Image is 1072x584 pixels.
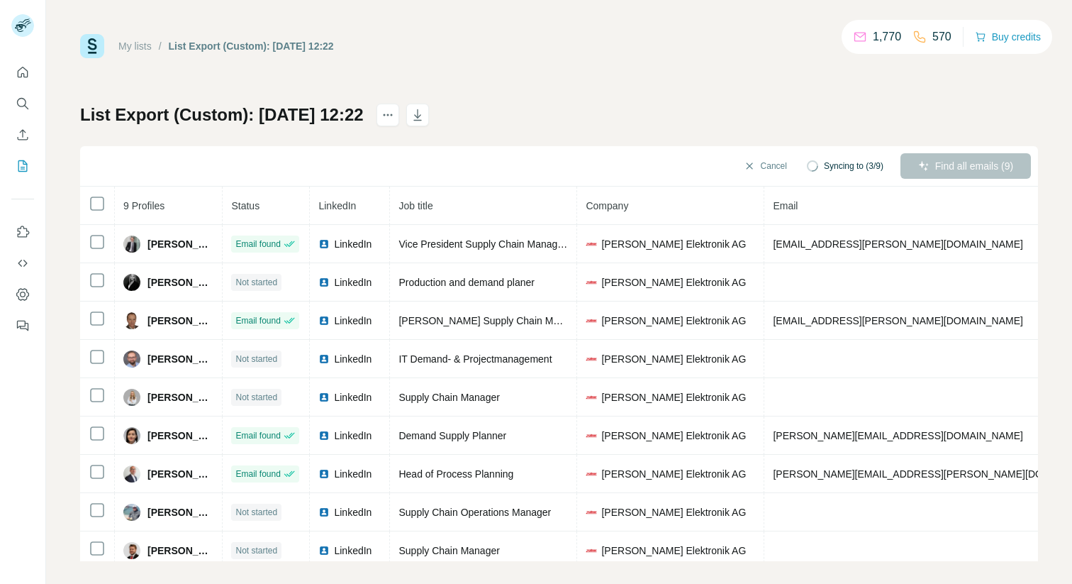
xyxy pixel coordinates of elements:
[334,314,372,328] span: LinkedIn
[975,27,1041,47] button: Buy credits
[398,200,432,211] span: Job title
[80,34,104,58] img: Surfe Logo
[586,353,597,365] img: company-logo
[147,237,213,251] span: [PERSON_NAME]
[601,467,746,481] span: [PERSON_NAME] Elektronik AG
[398,392,499,403] span: Supply Chain Manager
[147,314,213,328] span: [PERSON_NAME]
[169,39,334,53] div: List Export (Custom): [DATE] 12:22
[235,391,277,404] span: Not started
[318,315,330,326] img: LinkedIn logo
[318,430,330,441] img: LinkedIn logo
[873,28,901,45] p: 1,770
[147,352,213,366] span: [PERSON_NAME]
[147,467,213,481] span: [PERSON_NAME]
[586,392,597,403] img: company-logo
[123,542,140,559] img: Avatar
[11,282,34,307] button: Dashboard
[601,352,746,366] span: [PERSON_NAME] Elektronik AG
[235,353,277,365] span: Not started
[11,153,34,179] button: My lists
[235,544,277,557] span: Not started
[334,429,372,443] span: LinkedIn
[334,275,372,290] span: LinkedIn
[11,250,34,276] button: Use Surfe API
[235,276,277,289] span: Not started
[235,238,280,250] span: Email found
[11,219,34,245] button: Use Surfe on LinkedIn
[398,507,551,518] span: Supply Chain Operations Manager
[147,390,213,404] span: [PERSON_NAME]
[334,505,372,519] span: LinkedIn
[318,545,330,556] img: LinkedIn logo
[398,315,603,326] span: [PERSON_NAME] Supply Chain Management
[147,544,213,558] span: [PERSON_NAME]
[773,315,1022,326] span: [EMAIL_ADDRESS][PERSON_NAME][DOMAIN_NAME]
[123,312,140,329] img: Avatar
[11,60,34,85] button: Quick start
[318,200,356,211] span: LinkedIn
[334,544,372,558] span: LinkedIn
[231,200,259,211] span: Status
[586,468,597,480] img: company-logo
[586,430,597,441] img: company-logo
[334,390,372,404] span: LinkedIn
[398,277,534,288] span: Production and demand planer
[11,91,34,116] button: Search
[773,200,798,211] span: Email
[11,122,34,148] button: Enrich CSV
[334,467,372,481] span: LinkedIn
[318,507,330,518] img: LinkedIn logo
[123,236,140,253] img: Avatar
[601,275,746,290] span: [PERSON_NAME] Elektronik AG
[235,468,280,480] span: Email found
[601,237,746,251] span: [PERSON_NAME] Elektronik AG
[601,314,746,328] span: [PERSON_NAME] Elektronik AG
[147,429,213,443] span: [PERSON_NAME]
[601,544,746,558] span: [PERSON_NAME] Elektronik AG
[147,275,213,290] span: [PERSON_NAME]
[773,238,1022,250] span: [EMAIL_ADDRESS][PERSON_NAME][DOMAIN_NAME]
[398,545,499,556] span: Supply Chain Manager
[601,390,746,404] span: [PERSON_NAME] Elektronik AG
[334,237,372,251] span: LinkedIn
[318,277,330,288] img: LinkedIn logo
[398,353,552,365] span: IT Demand- & Projectmanagement
[235,429,280,442] span: Email found
[586,238,597,250] img: company-logo
[586,315,597,326] img: company-logo
[586,507,597,518] img: company-logo
[123,504,140,521] img: Avatar
[318,468,330,480] img: LinkedIn logo
[376,104,399,126] button: actions
[398,238,585,250] span: Vice President Supply Chain Management
[123,274,140,291] img: Avatar
[398,468,513,480] span: Head of Process Planning
[586,545,597,556] img: company-logo
[159,39,162,53] li: /
[773,430,1022,441] span: [PERSON_NAME][EMAIL_ADDRESS][DOMAIN_NAME]
[334,352,372,366] span: LinkedIn
[80,104,364,126] h1: List Export (Custom): [DATE] 12:22
[123,427,140,444] img: Avatar
[932,28,951,45] p: 570
[123,389,140,406] img: Avatar
[318,353,330,365] img: LinkedIn logo
[123,465,140,483] img: Avatar
[11,313,34,338] button: Feedback
[586,200,628,211] span: Company
[601,505,746,519] span: [PERSON_NAME] Elektronik AG
[235,314,280,327] span: Email found
[235,506,277,519] span: Not started
[824,160,883,172] span: Syncing to (3/9)
[147,505,213,519] span: [PERSON_NAME]
[123,351,140,368] img: Avatar
[601,429,746,443] span: [PERSON_NAME] Elektronik AG
[734,153,797,179] button: Cancel
[123,200,164,211] span: 9 Profiles
[318,238,330,250] img: LinkedIn logo
[318,392,330,403] img: LinkedIn logo
[586,277,597,288] img: company-logo
[398,430,506,441] span: Demand Supply Planner
[118,40,152,52] a: My lists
